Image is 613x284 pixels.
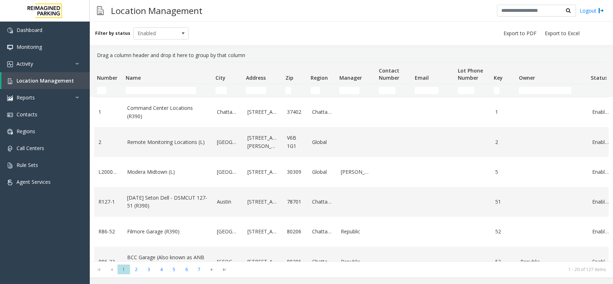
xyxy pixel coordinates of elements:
input: Number Filter [97,87,106,94]
span: Location Management [17,77,74,84]
div: Data table [90,62,613,261]
td: Lot Phone Number Filter [455,84,491,97]
td: Name Filter [123,84,213,97]
input: Owner Filter [519,87,571,94]
a: 37402 [287,108,303,116]
a: Enabled [592,258,609,266]
span: Region [311,74,328,81]
td: Region Filter [308,84,336,97]
a: Enabled [592,198,609,206]
a: R86-23 [98,258,119,266]
input: Zip Filter [285,87,291,94]
a: [GEOGRAPHIC_DATA] [217,168,239,176]
a: 52 [495,228,512,236]
a: Logout [580,7,604,14]
a: Global [312,168,332,176]
img: 'icon' [7,95,13,101]
span: Zip [285,74,293,81]
h3: Location Management [107,2,206,19]
a: [STREET_ADDRESS] [247,108,278,116]
button: Export to PDF [501,28,539,38]
img: 'icon' [7,163,13,168]
a: Chattanooga [217,108,239,116]
span: Rule Sets [17,162,38,168]
img: 'icon' [7,61,13,67]
span: Page 6 [180,265,193,274]
span: Address [246,74,266,81]
span: Contact Number [379,67,399,81]
span: Page 4 [155,265,168,274]
a: 80206 [287,228,303,236]
a: [GEOGRAPHIC_DATA] [217,228,239,236]
a: [STREET_ADDRESS][PERSON_NAME] [247,134,278,150]
a: BCC Garage (Also known as ANB Garage) (R390) [127,253,208,270]
a: R127-1 [98,198,119,206]
span: Page 1 [117,265,130,274]
a: 2 [98,138,119,146]
a: [STREET_ADDRESS] [247,258,278,266]
a: 1 [495,108,512,116]
span: Dashboard [17,27,42,33]
a: Enabled [592,168,609,176]
td: Contact Number Filter [376,84,412,97]
span: Go to the next page [207,267,217,273]
td: City Filter [213,84,243,97]
span: Export to Excel [545,30,580,37]
th: Status [588,62,613,84]
button: Export to Excel [542,28,582,38]
a: Modera Midtown (L) [127,168,208,176]
input: City Filter [215,87,227,94]
a: 5 [495,168,512,176]
a: Global [312,138,332,146]
span: Contacts [17,111,37,118]
img: 'icon' [7,146,13,152]
span: Page 3 [143,265,155,274]
a: 1 [98,108,119,116]
td: Email Filter [412,84,455,97]
a: Chattanooga [312,108,332,116]
a: [GEOGRAPHIC_DATA] [217,258,239,266]
span: Enabled [134,28,177,39]
a: Remote Monitoring Locations (L) [127,138,208,146]
span: Go to the next page [205,265,218,275]
a: 30309 [287,168,303,176]
a: [STREET_ADDRESS] [247,168,278,176]
td: Address Filter [243,84,283,97]
input: Lot Phone Number Filter [458,87,474,94]
span: Email [415,74,429,81]
span: Key [494,74,503,81]
a: Enabled [592,108,609,116]
a: Chattanooga [312,198,332,206]
span: Export to PDF [503,30,537,37]
a: [STREET_ADDRESS] [247,228,278,236]
a: L20000500 [98,168,119,176]
img: 'icon' [7,129,13,135]
img: 'icon' [7,180,13,185]
img: logout [598,7,604,14]
a: Republic [520,258,584,266]
kendo-pager-info: 1 - 20 of 127 items [235,266,606,273]
td: Number Filter [94,84,123,97]
img: pageIcon [97,2,104,19]
a: Chattanooga [312,228,332,236]
img: 'icon' [7,28,13,33]
span: Call Centers [17,145,44,152]
span: Manager [339,74,362,81]
a: 2 [495,138,512,146]
img: 'icon' [7,78,13,84]
span: Owner [519,74,535,81]
a: Location Management [1,72,90,89]
img: 'icon' [7,45,13,50]
span: Agent Services [17,178,51,185]
div: Drag a column header and drop it here to group by that column [94,48,609,62]
a: 51 [495,198,512,206]
a: 78701 [287,198,303,206]
input: Key Filter [494,87,500,94]
a: Chattanooga [312,258,332,266]
span: Number [97,74,117,81]
img: 'icon' [7,112,13,118]
td: Manager Filter [336,84,376,97]
label: Filter by status [95,30,130,37]
span: Go to the last page [219,267,229,273]
a: Austin [217,198,239,206]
